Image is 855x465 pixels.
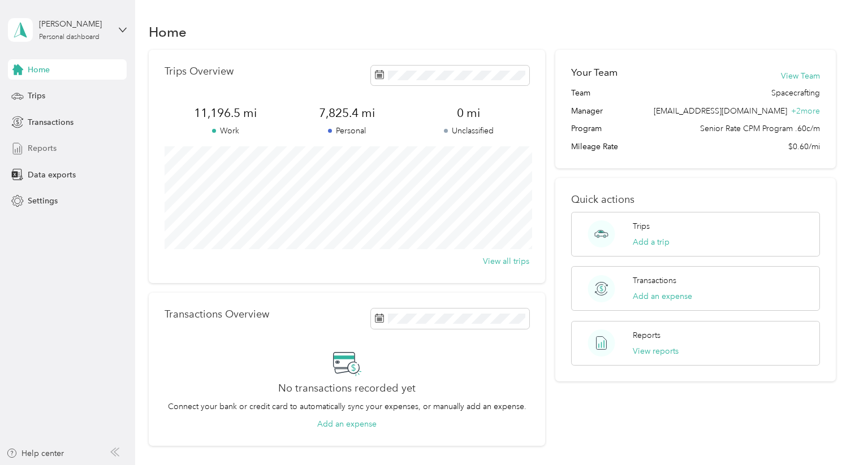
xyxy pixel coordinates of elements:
[792,402,855,465] iframe: Everlance-gr Chat Button Frame
[633,290,692,302] button: Add an expense
[6,447,64,459] button: Help center
[571,87,590,99] span: Team
[633,236,670,248] button: Add a trip
[654,106,787,116] span: [EMAIL_ADDRESS][DOMAIN_NAME]
[39,34,100,41] div: Personal dashboard
[165,125,286,137] p: Work
[571,141,618,153] span: Mileage Rate
[278,383,416,394] h2: No transactions recorded yet
[788,141,820,153] span: $0.60/mi
[165,66,234,77] p: Trips Overview
[317,418,377,430] button: Add an expense
[28,90,45,102] span: Trips
[286,125,408,137] p: Personal
[28,142,57,154] span: Reports
[791,106,820,116] span: + 2 more
[408,125,529,137] p: Unclassified
[571,66,617,80] h2: Your Team
[286,105,408,121] span: 7,825.4 mi
[165,105,286,121] span: 11,196.5 mi
[28,116,74,128] span: Transactions
[168,401,526,412] p: Connect your bank or credit card to automatically sync your expenses, or manually add an expense.
[483,255,529,267] button: View all trips
[781,70,820,82] button: View Team
[633,345,679,357] button: View reports
[633,275,676,286] p: Transactions
[149,26,187,38] h1: Home
[633,220,650,232] p: Trips
[28,169,76,181] span: Data exports
[571,105,603,117] span: Manager
[571,194,820,206] p: Quick actions
[408,105,529,121] span: 0 mi
[771,87,820,99] span: Spacecrafting
[28,64,50,76] span: Home
[165,308,269,320] p: Transactions Overview
[28,195,58,207] span: Settings
[700,123,820,134] span: Senior Rate CPM Program .60c/m
[633,329,660,341] p: Reports
[39,18,110,30] div: [PERSON_NAME]
[571,123,602,134] span: Program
